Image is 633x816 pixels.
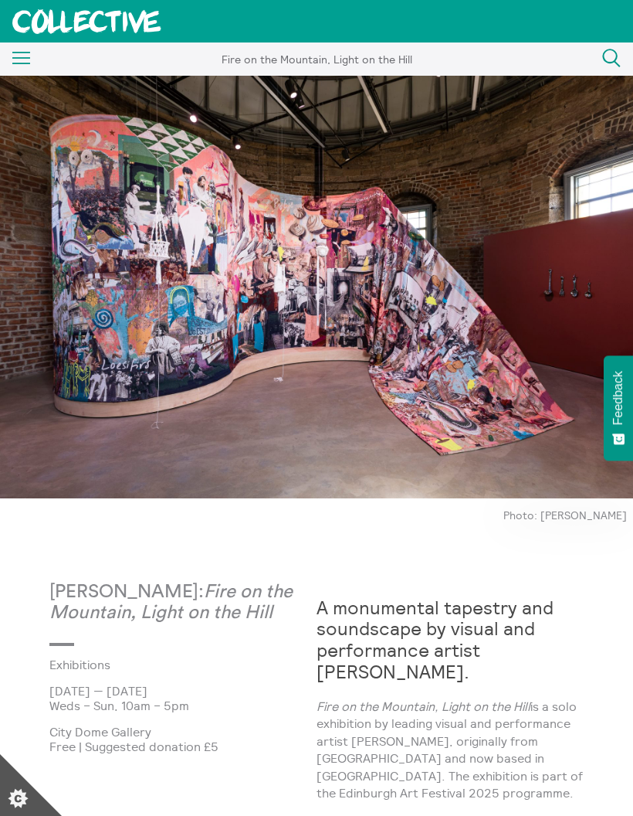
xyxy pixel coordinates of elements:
[49,699,316,712] p: Weds – Sun, 10am – 5pm
[49,582,316,624] p: [PERSON_NAME]:
[316,596,553,683] strong: A monumental tapestry and soundscape by visual and performance artist [PERSON_NAME].
[316,698,584,801] p: is a solo exhibition by leading visual and performance artist [PERSON_NAME], originally from [GEO...
[49,739,316,753] p: Free | Suggested donation £5
[49,725,316,739] p: City Dome Gallery
[49,684,316,698] p: [DATE] — [DATE]
[49,658,292,671] a: Exhibitions
[611,371,625,425] span: Feedback
[316,699,530,714] em: Fire on the Mountain, Light on the Hill
[222,53,412,66] span: Fire on the Mountain, Light on the Hill
[604,355,633,461] button: Feedback - Show survey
